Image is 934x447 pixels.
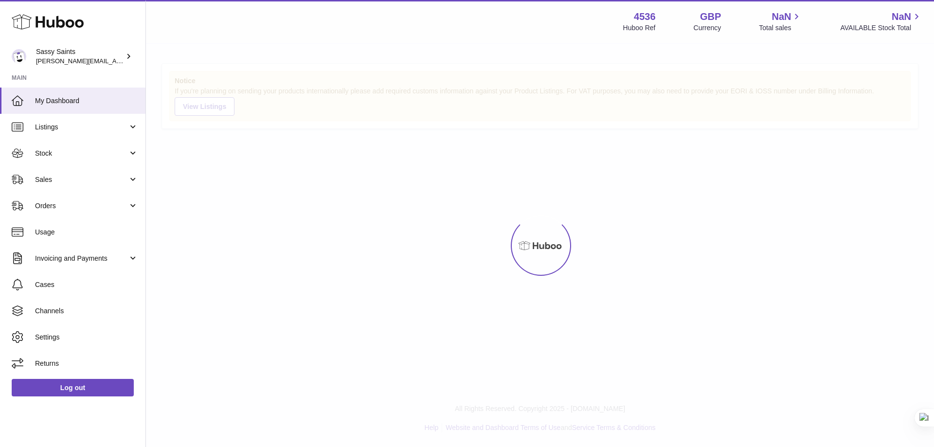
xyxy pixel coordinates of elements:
[840,23,922,33] span: AVAILABLE Stock Total
[759,10,802,33] a: NaN Total sales
[36,57,195,65] span: [PERSON_NAME][EMAIL_ADDRESS][DOMAIN_NAME]
[634,10,656,23] strong: 4536
[35,123,128,132] span: Listings
[772,10,791,23] span: NaN
[35,228,138,237] span: Usage
[35,333,138,342] span: Settings
[35,201,128,211] span: Orders
[12,379,134,396] a: Log out
[623,23,656,33] div: Huboo Ref
[12,49,26,64] img: ramey@sassysaints.com
[892,10,911,23] span: NaN
[35,280,138,289] span: Cases
[35,149,128,158] span: Stock
[35,306,138,316] span: Channels
[840,10,922,33] a: NaN AVAILABLE Stock Total
[35,254,128,263] span: Invoicing and Payments
[35,96,138,106] span: My Dashboard
[700,10,721,23] strong: GBP
[35,359,138,368] span: Returns
[759,23,802,33] span: Total sales
[694,23,721,33] div: Currency
[36,47,124,66] div: Sassy Saints
[35,175,128,184] span: Sales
